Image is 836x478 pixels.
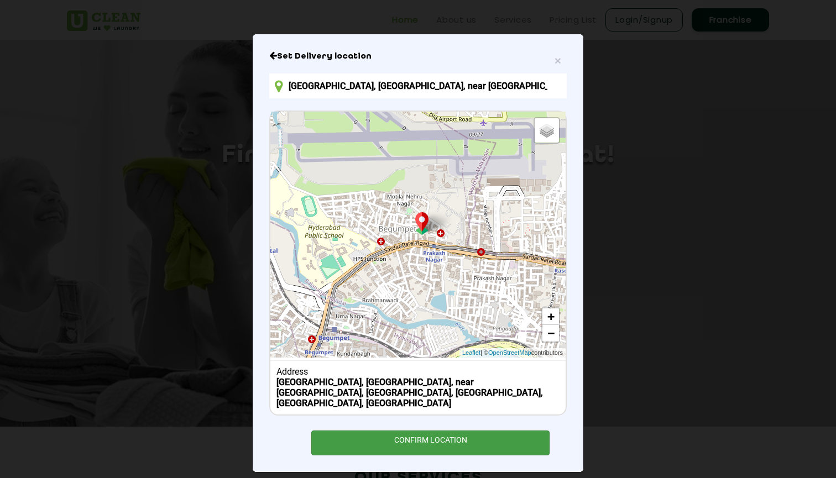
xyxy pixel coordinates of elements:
[488,348,531,358] a: OpenStreetMap
[276,366,560,377] div: Address
[462,348,480,358] a: Leaflet
[535,118,559,143] a: Layers
[459,348,566,358] div: | © contributors
[269,51,567,62] h6: Close
[555,54,561,67] span: ×
[276,377,543,408] b: [GEOGRAPHIC_DATA], [GEOGRAPHIC_DATA], near [GEOGRAPHIC_DATA], [GEOGRAPHIC_DATA], [GEOGRAPHIC_DATA...
[542,325,559,342] a: Zoom out
[269,73,567,98] input: Enter location
[311,430,550,455] div: CONFIRM LOCATION
[542,308,559,325] a: Zoom in
[555,55,561,66] button: Close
